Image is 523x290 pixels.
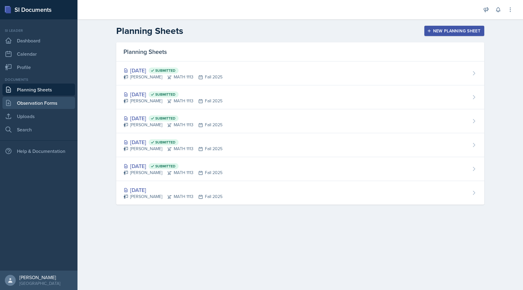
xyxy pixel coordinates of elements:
span: Submitted [155,68,176,73]
a: [DATE] Submitted [PERSON_NAME]MATH 1113Fall 2025 [116,133,484,157]
a: Profile [2,61,75,73]
div: [PERSON_NAME] MATH 1113 Fall 2025 [123,98,222,104]
div: [DATE] [123,162,222,170]
div: [PERSON_NAME] MATH 1113 Fall 2025 [123,122,222,128]
span: Submitted [155,164,176,169]
div: Help & Documentation [2,145,75,157]
div: [PERSON_NAME] [19,274,60,280]
a: Observation Forms [2,97,75,109]
a: Dashboard [2,35,75,47]
a: [DATE] Submitted [PERSON_NAME]MATH 1113Fall 2025 [116,61,484,85]
div: Planning Sheets [116,42,484,61]
span: Submitted [155,92,176,97]
div: [DATE] [123,90,222,98]
div: [PERSON_NAME] MATH 1113 Fall 2025 [123,193,222,200]
div: Documents [2,77,75,82]
div: [GEOGRAPHIC_DATA] [19,280,60,286]
div: [PERSON_NAME] MATH 1113 Fall 2025 [123,146,222,152]
a: [DATE] Submitted [PERSON_NAME]MATH 1113Fall 2025 [116,109,484,133]
div: [DATE] [123,66,222,74]
a: [DATE] Submitted [PERSON_NAME]MATH 1113Fall 2025 [116,85,484,109]
a: Uploads [2,110,75,122]
div: [DATE] [123,186,222,194]
h2: Planning Sheets [116,25,183,36]
div: [PERSON_NAME] MATH 1113 Fall 2025 [123,170,222,176]
a: Planning Sheets [2,84,75,96]
div: [DATE] [123,138,222,146]
a: Search [2,124,75,136]
button: New Planning Sheet [424,26,484,36]
a: [DATE] [PERSON_NAME]MATH 1113Fall 2025 [116,181,484,205]
div: Si leader [2,28,75,33]
div: [PERSON_NAME] MATH 1113 Fall 2025 [123,74,222,80]
div: New Planning Sheet [428,28,480,33]
a: [DATE] Submitted [PERSON_NAME]MATH 1113Fall 2025 [116,157,484,181]
a: Calendar [2,48,75,60]
span: Submitted [155,116,176,121]
span: Submitted [155,140,176,145]
div: [DATE] [123,114,222,122]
